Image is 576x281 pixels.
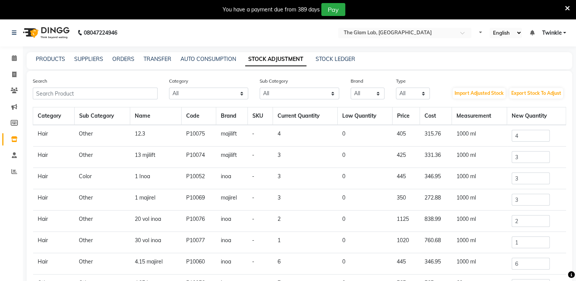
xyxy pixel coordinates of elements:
[273,107,338,125] th: Current Quantity
[130,168,182,189] td: 1 Inoa
[33,147,75,168] td: Hair
[273,189,338,211] td: 3
[216,147,248,168] td: majilift
[216,107,248,125] th: Brand
[247,168,273,189] td: -
[33,88,158,99] input: Search Product
[33,211,75,232] td: Hair
[74,107,130,125] th: Sub Category
[392,189,420,211] td: 350
[144,56,171,62] a: TRANSFER
[216,168,248,189] td: inoa
[130,125,182,147] td: 12.3
[180,56,236,62] a: AUTO CONSUMPTION
[392,147,420,168] td: 425
[321,3,345,16] button: Pay
[33,168,75,189] td: Hair
[396,78,406,85] label: Type
[509,88,563,99] button: Export Stock To Adjust
[130,232,182,253] td: 30 vol inoa
[338,168,393,189] td: 0
[338,211,393,232] td: 0
[338,125,393,147] td: 0
[216,211,248,232] td: inoa
[33,189,75,211] td: Hair
[542,29,562,37] span: Twinkle
[247,211,273,232] td: -
[247,125,273,147] td: -
[273,211,338,232] td: 2
[216,125,248,147] td: majilift
[273,232,338,253] td: 1
[338,147,393,168] td: 0
[84,22,117,43] b: 08047224946
[223,6,320,14] div: You have a payment due from 389 days
[182,253,216,275] td: P10060
[130,253,182,275] td: 4.15 majirel
[392,168,420,189] td: 445
[351,78,363,85] label: Brand
[452,253,507,275] td: 1000 ml
[182,189,216,211] td: P10069
[392,211,420,232] td: 1125
[420,189,452,211] td: 272.88
[392,253,420,275] td: 445
[247,107,273,125] th: SKU
[338,253,393,275] td: 0
[273,147,338,168] td: 3
[74,147,130,168] td: Other
[420,253,452,275] td: 346.95
[420,125,452,147] td: 315.76
[247,232,273,253] td: -
[420,232,452,253] td: 760.68
[507,107,566,125] th: New Quantity
[182,125,216,147] td: P10075
[74,125,130,147] td: Other
[36,56,65,62] a: PRODUCTS
[338,232,393,253] td: 0
[216,253,248,275] td: inoa
[182,168,216,189] td: P10052
[112,56,134,62] a: ORDERS
[452,232,507,253] td: 1000 ml
[182,211,216,232] td: P10076
[216,232,248,253] td: inoa
[130,147,182,168] td: 13 mjilift
[273,125,338,147] td: 4
[130,211,182,232] td: 20 vol inoa
[338,107,393,125] th: Low Quantity
[247,189,273,211] td: -
[452,125,507,147] td: 1000 ml
[33,125,75,147] td: Hair
[130,107,182,125] th: Name
[169,78,188,85] label: Category
[452,147,507,168] td: 1000 ml
[33,232,75,253] td: Hair
[273,253,338,275] td: 6
[74,56,103,62] a: SUPPLIERS
[33,107,75,125] th: Category
[74,232,130,253] td: Other
[245,53,306,66] a: STOCK ADJUSTMENT
[452,168,507,189] td: 1000 ml
[74,189,130,211] td: Other
[74,253,130,275] td: Other
[216,189,248,211] td: majirel
[130,189,182,211] td: 1 majirel
[316,56,355,62] a: STOCK LEDGER
[392,232,420,253] td: 1020
[260,78,288,85] label: Sub Category
[33,78,47,85] label: Search
[74,168,130,189] td: Color
[182,147,216,168] td: P10074
[392,107,420,125] th: Price
[392,125,420,147] td: 405
[420,168,452,189] td: 346.95
[74,211,130,232] td: Other
[452,211,507,232] td: 1000 ml
[19,22,72,43] img: logo
[452,189,507,211] td: 1000 ml
[452,107,507,125] th: Measurement
[182,232,216,253] td: P10077
[338,189,393,211] td: 0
